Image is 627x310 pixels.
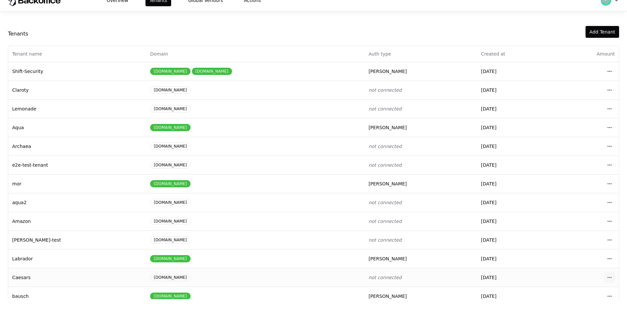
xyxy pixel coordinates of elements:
div: [DOMAIN_NAME] [150,236,190,244]
div: [DOMAIN_NAME] [150,180,190,187]
span: not connected [369,106,402,111]
th: Created at [477,46,555,62]
td: [DATE] [477,212,555,230]
span: not connected [369,87,402,93]
td: [DATE] [477,249,555,268]
div: [DOMAIN_NAME] [150,143,190,150]
div: [DOMAIN_NAME] [150,124,190,131]
div: [DOMAIN_NAME] [150,161,190,169]
span: not connected [369,200,402,205]
td: [DATE] [477,99,555,118]
td: Lemonade [8,99,146,118]
td: Amazon [8,212,146,230]
div: [DOMAIN_NAME] [150,68,190,75]
td: [DATE] [477,174,555,193]
button: Add Tenant [586,26,619,38]
td: aqua2 [8,193,146,212]
div: Tenants [8,30,28,38]
td: Aqua [8,118,146,137]
td: [DATE] [477,193,555,212]
td: bausch [8,287,146,305]
td: [DATE] [477,62,555,81]
td: Shift-Security [8,62,146,81]
td: Caesars [8,268,146,287]
td: [DATE] [477,230,555,249]
td: e2e-test-tenant [8,155,146,174]
td: [DATE] [477,81,555,99]
span: not connected [369,219,402,224]
div: [DOMAIN_NAME] [150,218,190,225]
th: Tenant name [8,46,146,62]
span: [PERSON_NAME] [369,181,407,186]
td: Archaea [8,137,146,155]
td: [DATE] [477,118,555,137]
div: [DOMAIN_NAME] [150,86,190,94]
td: mor [8,174,146,193]
th: Domain [146,46,364,62]
span: not connected [369,144,402,149]
span: [PERSON_NAME] [369,69,407,74]
div: [DOMAIN_NAME] [192,68,232,75]
td: [DATE] [477,268,555,287]
div: [DOMAIN_NAME] [150,293,190,300]
div: [DOMAIN_NAME] [150,255,190,262]
td: Claroty [8,81,146,99]
td: Labrador [8,249,146,268]
td: [PERSON_NAME]-test [8,230,146,249]
div: [DOMAIN_NAME] [150,274,190,281]
th: Auth type [365,46,477,62]
td: [DATE] [477,287,555,305]
div: [DOMAIN_NAME] [150,105,190,112]
td: [DATE] [477,137,555,155]
span: not connected [369,162,402,168]
span: [PERSON_NAME] [369,256,407,261]
div: [DOMAIN_NAME] [150,199,190,206]
th: Amount [556,46,619,62]
span: [PERSON_NAME] [369,294,407,299]
span: not connected [369,275,402,280]
span: [PERSON_NAME] [369,125,407,130]
span: not connected [369,237,402,243]
td: [DATE] [477,155,555,174]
